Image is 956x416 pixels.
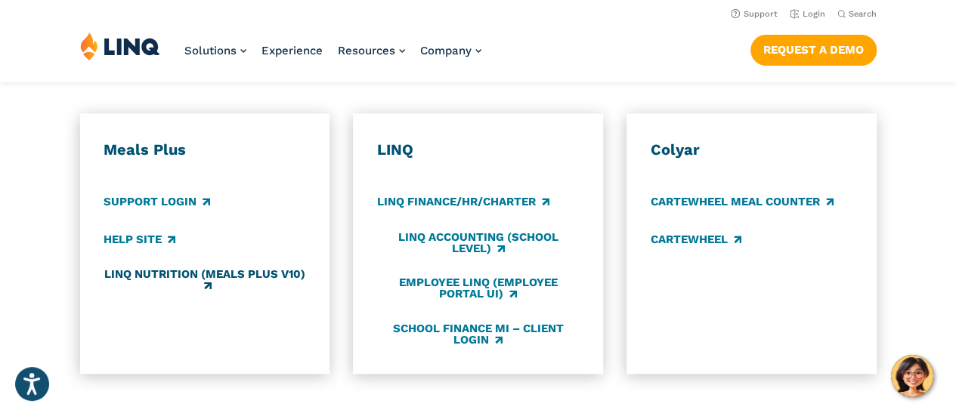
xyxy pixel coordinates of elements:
a: Support Login [104,194,210,211]
span: Resources [338,44,395,57]
h3: Meals Plus [104,140,305,160]
h3: Colyar [651,140,852,160]
a: Resources [338,44,405,57]
a: Company [420,44,481,57]
a: LINQ Nutrition (Meals Plus v10) [104,268,305,293]
nav: Primary Navigation [184,32,481,82]
a: CARTEWHEEL Meal Counter [651,194,834,211]
a: School Finance MI – Client Login [377,322,579,347]
nav: Button Navigation [750,32,877,65]
a: LINQ Accounting (school level) [377,231,579,256]
a: CARTEWHEEL [651,231,741,248]
img: LINQ | K‑12 Software [80,32,160,60]
a: LINQ Finance/HR/Charter [377,194,549,211]
a: Support [731,9,778,19]
span: Solutions [184,44,237,57]
a: Employee LINQ (Employee Portal UI) [377,276,579,301]
button: Hello, have a question? Let’s chat. [891,355,933,397]
a: Help Site [104,231,175,248]
a: Solutions [184,44,246,57]
button: Open Search Bar [837,8,877,20]
a: Request a Demo [750,35,877,65]
span: Company [420,44,472,57]
h3: LINQ [377,140,579,160]
a: Login [790,9,825,19]
span: Search [849,9,877,19]
a: Experience [261,44,323,57]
